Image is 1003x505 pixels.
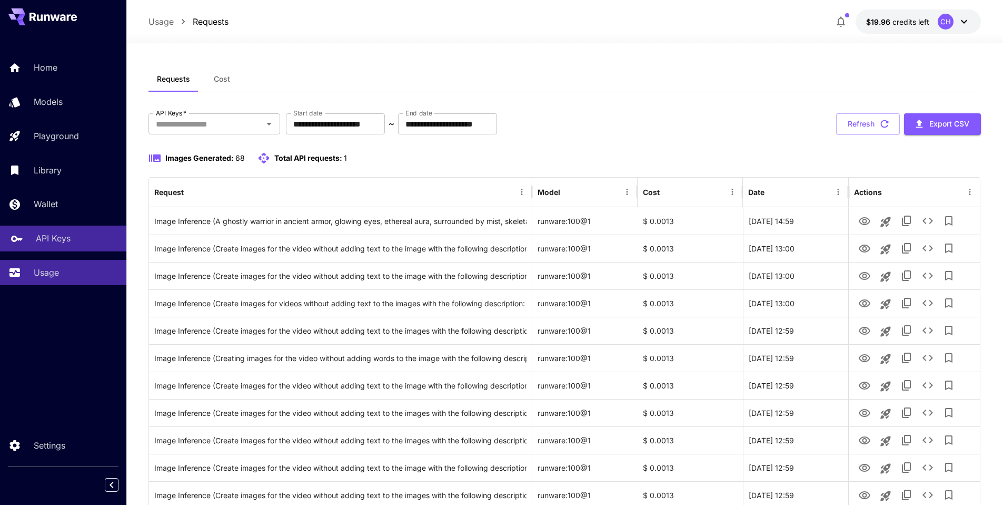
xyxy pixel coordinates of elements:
[831,184,846,199] button: Menu
[532,262,638,289] div: runware:100@1
[917,238,938,259] button: See details
[148,15,229,28] nav: breadcrumb
[917,347,938,368] button: See details
[34,164,62,177] p: Library
[638,262,743,289] div: $ 0.0013
[34,61,57,74] p: Home
[156,109,186,118] label: API Keys
[743,426,848,454] div: 23 Aug, 2025 12:59
[293,109,322,118] label: Start date
[875,458,896,479] button: Launch in playground
[917,210,938,231] button: See details
[532,426,638,454] div: runware:100@1
[938,402,959,423] button: Add to library
[532,207,638,235] div: runware:100@1
[538,188,560,197] div: Model
[766,184,780,199] button: Sort
[854,210,875,231] button: View Image
[344,153,347,162] span: 1
[875,266,896,287] button: Launch in playground
[854,237,875,259] button: View Image
[154,427,527,454] div: Click to copy prompt
[532,372,638,399] div: runware:100@1
[854,402,875,423] button: View Image
[917,375,938,396] button: See details
[620,184,634,199] button: Menu
[854,457,875,478] button: View Image
[34,266,59,279] p: Usage
[743,317,848,344] div: 23 Aug, 2025 12:59
[532,344,638,372] div: runware:100@1
[165,153,234,162] span: Images Generated:
[854,347,875,368] button: View Image
[896,265,917,286] button: Copy TaskUUID
[938,293,959,314] button: Add to library
[896,375,917,396] button: Copy TaskUUID
[638,207,743,235] div: $ 0.0013
[389,118,394,130] p: ~
[892,17,929,26] span: credits left
[643,188,660,197] div: Cost
[896,347,917,368] button: Copy TaskUUID
[532,235,638,262] div: runware:100@1
[34,95,63,108] p: Models
[938,347,959,368] button: Add to library
[854,374,875,396] button: View Image
[34,198,58,210] p: Wallet
[638,454,743,481] div: $ 0.0013
[638,317,743,344] div: $ 0.0013
[743,289,848,317] div: 23 Aug, 2025 13:00
[875,294,896,315] button: Launch in playground
[938,210,959,231] button: Add to library
[875,376,896,397] button: Launch in playground
[638,372,743,399] div: $ 0.0013
[638,235,743,262] div: $ 0.0013
[561,184,576,199] button: Sort
[154,235,527,262] div: Click to copy prompt
[154,263,527,289] div: Click to copy prompt
[896,402,917,423] button: Copy TaskUUID
[725,184,740,199] button: Menu
[875,239,896,260] button: Launch in playground
[896,238,917,259] button: Copy TaskUUID
[938,265,959,286] button: Add to library
[875,348,896,370] button: Launch in playground
[638,344,743,372] div: $ 0.0013
[917,457,938,478] button: See details
[214,74,230,84] span: Cost
[154,208,527,235] div: Click to copy prompt
[154,454,527,481] div: Click to copy prompt
[917,265,938,286] button: See details
[34,130,79,142] p: Playground
[854,188,882,197] div: Actions
[743,399,848,426] div: 23 Aug, 2025 12:59
[638,289,743,317] div: $ 0.0013
[743,344,848,372] div: 23 Aug, 2025 12:59
[896,210,917,231] button: Copy TaskUUID
[917,320,938,341] button: See details
[938,375,959,396] button: Add to library
[154,400,527,426] div: Click to copy prompt
[743,235,848,262] div: 23 Aug, 2025 13:00
[661,184,676,199] button: Sort
[743,207,848,235] div: 25 Aug, 2025 14:59
[904,113,981,135] button: Export CSV
[896,457,917,478] button: Copy TaskUUID
[836,113,900,135] button: Refresh
[514,184,529,199] button: Menu
[866,17,892,26] span: $19.96
[896,320,917,341] button: Copy TaskUUID
[917,293,938,314] button: See details
[405,109,432,118] label: End date
[875,431,896,452] button: Launch in playground
[896,293,917,314] button: Copy TaskUUID
[154,188,184,197] div: Request
[748,188,764,197] div: Date
[148,15,174,28] p: Usage
[743,372,848,399] div: 23 Aug, 2025 12:59
[875,403,896,424] button: Launch in playground
[154,345,527,372] div: Click to copy prompt
[638,426,743,454] div: $ 0.0013
[36,232,71,245] p: API Keys
[854,265,875,286] button: View Image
